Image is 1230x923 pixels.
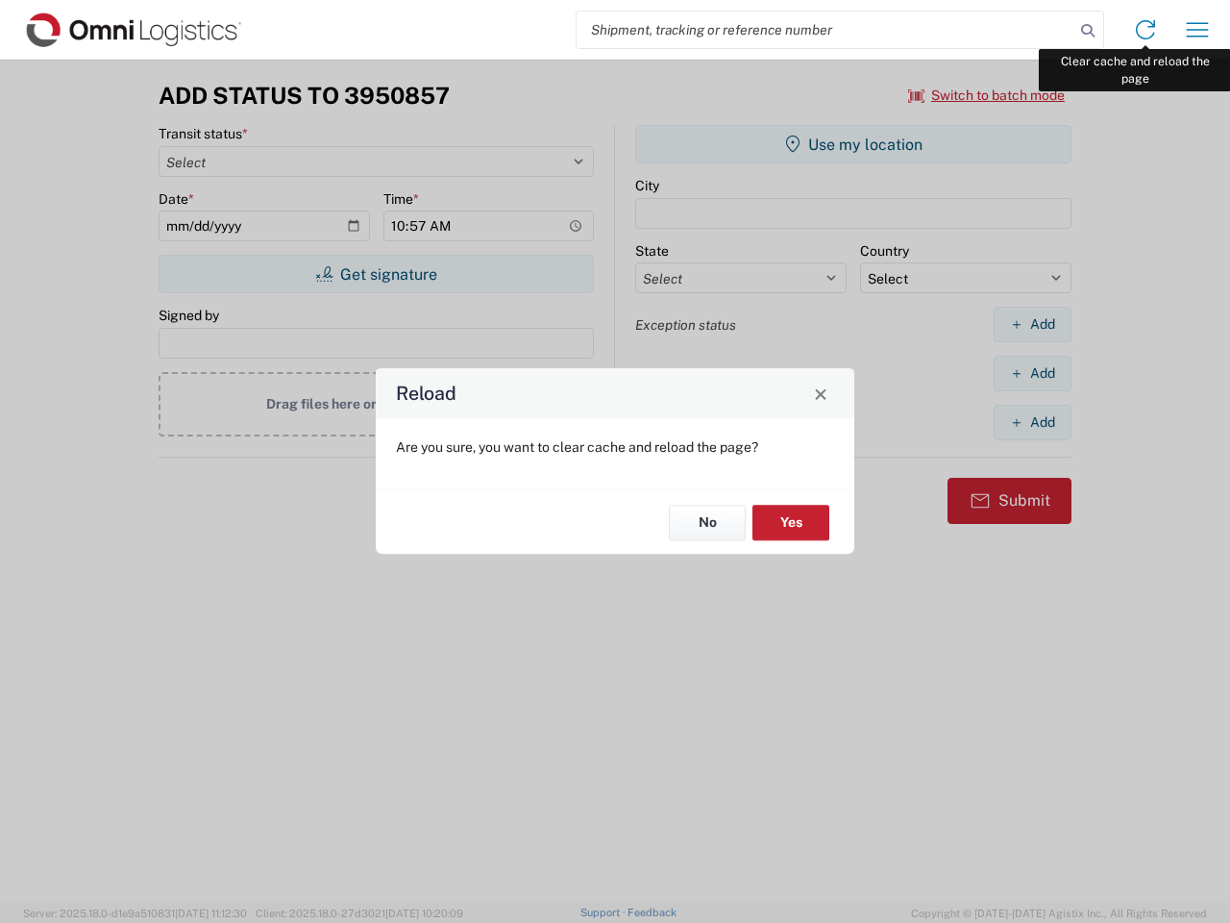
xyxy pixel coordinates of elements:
button: No [669,505,746,540]
button: Yes [752,505,829,540]
p: Are you sure, you want to clear cache and reload the page? [396,438,834,456]
button: Close [807,380,834,407]
input: Shipment, tracking or reference number [577,12,1074,48]
h4: Reload [396,380,456,408]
